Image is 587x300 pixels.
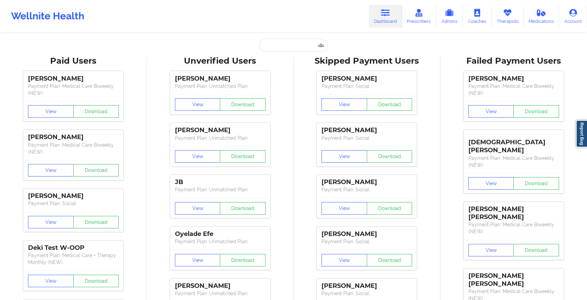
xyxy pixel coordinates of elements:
[513,177,559,190] button: Download
[73,164,119,176] button: Download
[468,272,559,288] div: [PERSON_NAME] [PERSON_NAME]
[220,150,265,163] button: Download
[468,75,559,83] div: [PERSON_NAME]
[175,135,265,142] p: Payment Plan : Unmatched Plan
[322,135,412,142] p: Payment Plan : Social
[322,178,412,186] div: [PERSON_NAME]
[28,192,119,200] div: [PERSON_NAME]
[492,5,524,28] a: Therapists
[220,254,265,266] button: Download
[463,5,492,28] a: Coaches
[367,202,412,215] button: Download
[28,83,119,97] p: Payment Plan : Medical Care Biweekly (NEW)
[559,5,587,28] a: Account
[175,150,221,163] button: View
[322,230,412,238] div: [PERSON_NAME]
[152,56,289,66] div: Unverified Users
[175,202,221,215] button: View
[5,56,142,66] div: Paid Users
[73,275,119,287] button: Download
[468,205,559,221] div: [PERSON_NAME] [PERSON_NAME]
[322,290,412,297] p: Payment Plan : Social
[28,105,74,118] button: View
[28,164,74,176] button: View
[468,244,514,256] button: View
[175,83,265,90] p: Payment Plan : Unmatched Plan
[367,150,412,163] button: Download
[175,126,265,134] div: [PERSON_NAME]
[436,5,463,28] a: Admins
[322,254,367,266] button: View
[175,98,221,111] button: View
[175,254,221,266] button: View
[369,5,402,28] a: Dashboard
[322,238,412,245] p: Payment Plan : Social
[468,177,514,190] button: View
[175,282,265,290] div: [PERSON_NAME]
[298,56,436,66] div: Skipped Payment Users
[468,105,514,118] button: View
[175,238,265,245] p: Payment Plan : Unmatched Plan
[513,244,559,256] button: Download
[468,155,559,169] p: Payment Plan : Medical Care Biweekly (NEW)
[28,142,119,155] p: Payment Plan : Medical Care Biweekly (NEW)
[367,254,412,266] button: Download
[322,150,367,163] button: View
[28,216,74,228] button: View
[445,56,583,66] div: Failed Payment Users
[402,5,436,28] a: Prescribers
[322,75,412,83] div: [PERSON_NAME]
[28,252,119,266] p: Payment Plan : Medical Care + Therapy Monthly (NEW)
[73,216,119,228] button: Download
[322,98,367,111] button: View
[28,75,119,83] div: [PERSON_NAME]
[468,133,559,154] div: [DEMOGRAPHIC_DATA][PERSON_NAME]
[28,275,74,287] button: View
[175,186,265,193] p: Payment Plan : Unmatched Plan
[220,98,265,111] button: Download
[322,282,412,290] div: [PERSON_NAME]
[367,98,412,111] button: Download
[322,186,412,193] p: Payment Plan : Social
[322,202,367,215] button: View
[468,83,559,97] p: Payment Plan : Medical Care Biweekly (NEW)
[220,202,265,215] button: Download
[175,178,265,186] div: JB
[73,105,119,118] button: Download
[175,75,265,83] div: [PERSON_NAME]
[524,5,559,28] a: Medications
[468,221,559,235] p: Payment Plan : Medical Care Biweekly (NEW)
[28,200,119,207] p: Payment Plan : Social
[576,120,587,147] a: Report Bug
[28,133,119,141] div: [PERSON_NAME]
[175,290,265,297] p: Payment Plan : Unmatched Plan
[322,83,412,90] p: Payment Plan : Social
[322,126,412,134] div: [PERSON_NAME]
[513,105,559,118] button: Download
[175,230,265,238] div: Oyelade Efe
[28,244,119,252] div: Deki Test W-OOP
